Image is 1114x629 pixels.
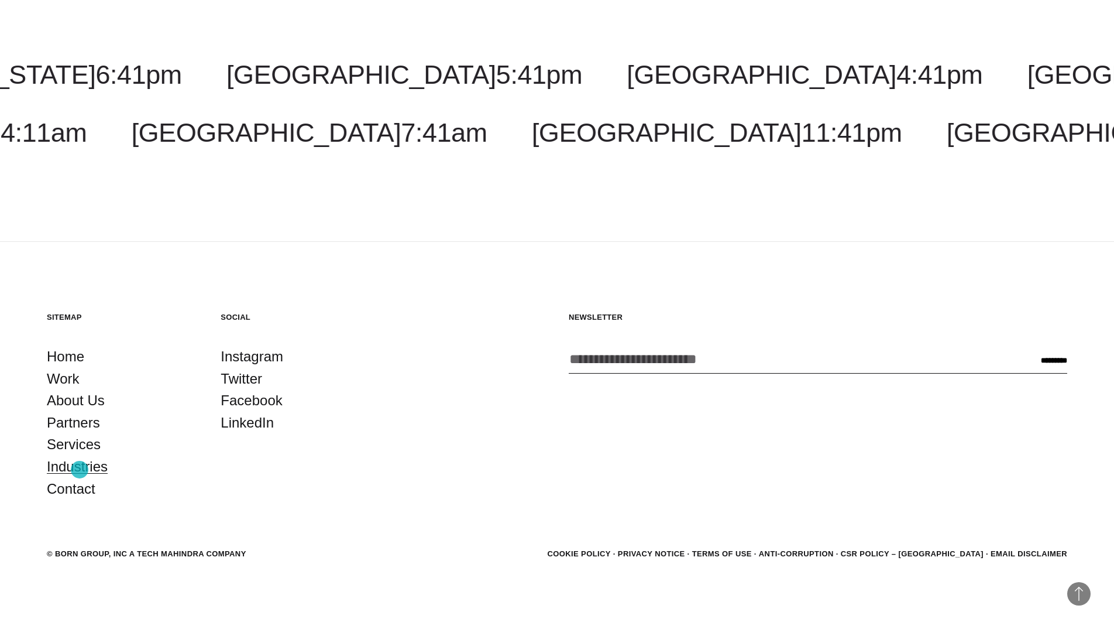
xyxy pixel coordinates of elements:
[95,60,181,90] span: 6:41pm
[627,60,982,90] a: [GEOGRAPHIC_DATA]4:41pm
[47,456,108,478] a: Industries
[132,118,487,148] a: [GEOGRAPHIC_DATA]7:41am
[47,312,197,322] h5: Sitemap
[1067,582,1091,606] button: Back to Top
[496,60,582,90] span: 5:41pm
[221,346,283,368] a: Instagram
[47,433,101,456] a: Services
[226,60,582,90] a: [GEOGRAPHIC_DATA]5:41pm
[47,346,84,368] a: Home
[841,549,984,558] a: CSR POLICY – [GEOGRAPHIC_DATA]
[802,118,902,148] span: 11:41pm
[896,60,982,90] span: 4:41pm
[47,478,95,500] a: Contact
[221,412,274,434] a: LinkedIn
[47,368,80,390] a: Work
[221,312,371,322] h5: Social
[547,549,610,558] a: Cookie Policy
[221,389,282,412] a: Facebook
[221,368,262,390] a: Twitter
[47,548,246,560] div: © BORN GROUP, INC A Tech Mahindra Company
[1,118,87,148] span: 4:11am
[401,118,487,148] span: 7:41am
[569,312,1067,322] h5: Newsletter
[532,118,902,148] a: [GEOGRAPHIC_DATA]11:41pm
[47,412,100,434] a: Partners
[618,549,685,558] a: Privacy Notice
[759,549,834,558] a: Anti-Corruption
[991,549,1067,558] a: Email Disclaimer
[47,389,105,412] a: About Us
[692,549,752,558] a: Terms of Use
